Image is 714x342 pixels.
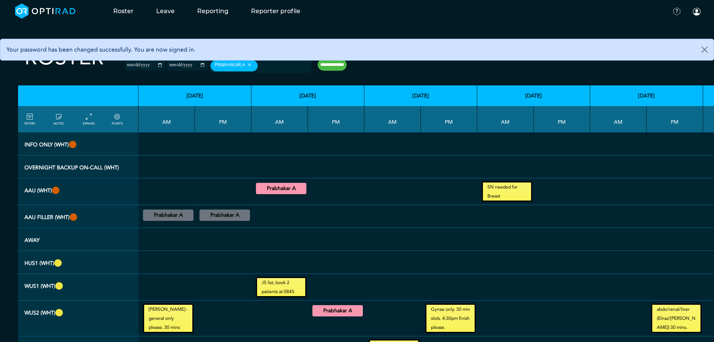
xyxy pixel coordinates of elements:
th: PM [308,106,364,132]
th: AM [590,106,647,132]
th: PM [534,106,590,132]
th: Away [18,228,139,251]
th: WUS1 (WHT) [18,274,139,301]
a: FILTERS [24,112,35,126]
small: SN needed for Breast [483,182,531,201]
div: MRI Urology 08:30 - 12:30 [143,210,193,221]
a: collapse/expand entries [83,112,95,126]
div: CT Trauma & Urgent/MRI Trauma & Urgent 08:30 - 13:30 [256,183,306,194]
div: CT Urology 14:00 - 16:30 [312,305,363,316]
th: Overnight backup on-call (WHT) [18,155,139,178]
th: [DATE] [590,85,703,106]
button: Close [696,39,714,60]
small: [PERSON_NAME] - general only please. 30 mins [144,305,192,332]
th: AM [139,106,195,132]
small: JS list, book 2 patients at 0845 [257,278,305,296]
th: AAU FILLER (WHT) [18,205,139,228]
th: AM [477,106,534,132]
small: abdo/renal/liver (Elnaz/[PERSON_NAME]) 30 mins. [652,305,700,332]
input: null [259,63,297,70]
th: PM [647,106,703,132]
th: HUS1 (WHT) [18,251,139,274]
th: [DATE] [251,85,364,106]
th: AM [364,106,421,132]
summary: Prabhakar A [314,306,362,315]
summary: Prabhakar A [257,184,305,193]
th: WUS2 (WHT) [18,301,139,336]
button: Remove item: '71d1480b-0d51-48cd-a5f2-0ee9c2590c4e' [245,62,254,67]
th: INFO ONLY (WHT) [18,132,139,155]
img: brand-opti-rad-logos-blue-and-white-d2f68631ba2948856bd03f2d395fb146ddc8fb01b4b6e9315ea85fa773367... [15,3,76,19]
th: PM [195,106,251,132]
summary: Prabhakar A [201,211,249,220]
th: AM [251,106,308,132]
a: collapse/expand expected points [112,112,123,126]
th: [DATE] [364,85,477,106]
th: [DATE] [477,85,590,106]
div: Prabhakar A [210,60,258,71]
a: show/hide notes [53,112,64,126]
th: PM [421,106,477,132]
div: CT Cardiac 13:30 - 17:00 [199,210,250,221]
th: AAU (WHT) [18,178,139,205]
th: [DATE] [139,85,251,106]
small: Gynae only. 30 min slots. 4:30pm finish please. [426,305,475,332]
h2: Roster [24,45,104,70]
summary: Prabhakar A [144,211,192,220]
